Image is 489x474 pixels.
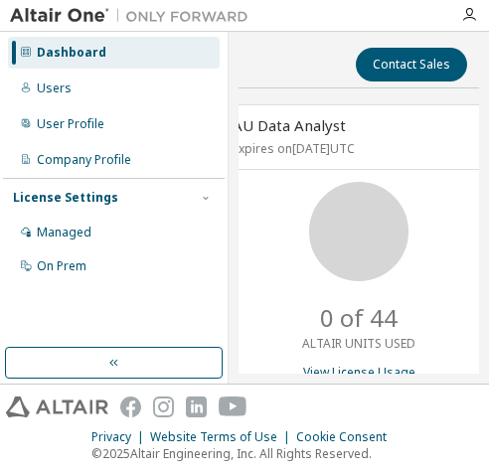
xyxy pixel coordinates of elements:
div: Website Terms of Use [150,429,296,445]
div: Company Profile [37,152,131,168]
div: Users [37,80,72,96]
div: Cookie Consent [296,429,399,445]
p: ALTAIR UNITS USED [302,335,415,352]
p: Expires on [DATE] UTC [233,140,480,157]
p: © 2025 Altair Engineering, Inc. All Rights Reserved. [91,445,399,462]
p: 0 of 44 [320,301,398,335]
img: altair_logo.svg [6,396,108,417]
div: On Prem [37,258,86,274]
img: facebook.svg [120,396,141,417]
img: Altair One [10,6,258,26]
div: Managed [37,225,91,240]
img: youtube.svg [219,396,247,417]
button: Contact Sales [356,48,467,81]
a: View License Usage [303,364,415,381]
img: instagram.svg [153,396,174,417]
img: linkedin.svg [186,396,207,417]
span: AU Data Analyst [233,115,346,135]
div: User Profile [37,116,104,132]
div: License Settings [13,190,118,206]
div: Dashboard [37,45,106,61]
div: Privacy [91,429,150,445]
